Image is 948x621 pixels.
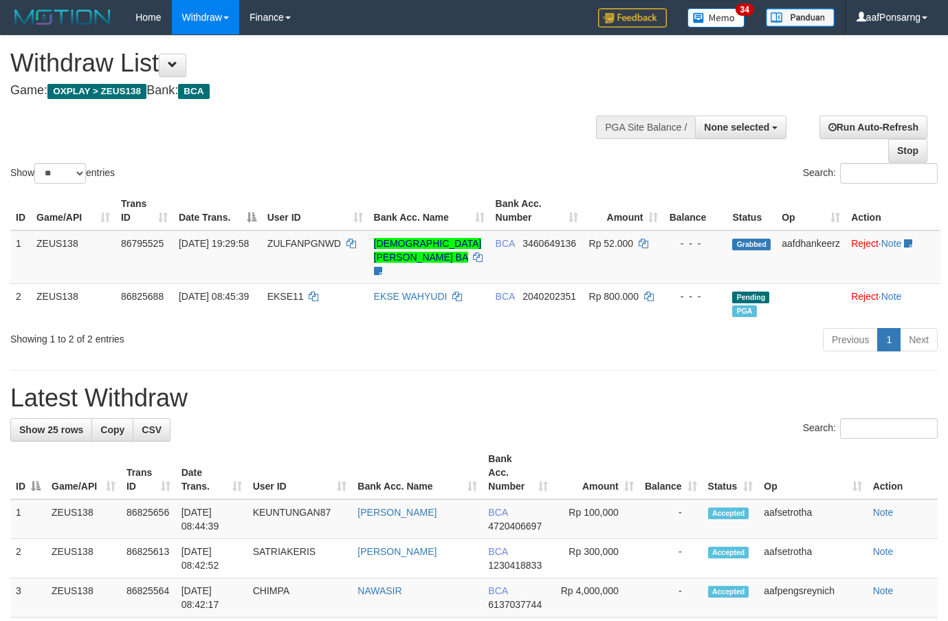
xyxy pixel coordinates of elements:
td: aafsetrotha [758,539,867,578]
span: Copy 6137037744 to clipboard [488,599,542,610]
div: Showing 1 to 2 of 2 entries [10,327,385,346]
input: Search: [840,418,938,439]
a: Note [881,291,902,302]
th: Game/API: activate to sort column ascending [46,446,121,499]
td: aafsetrotha [758,499,867,539]
th: Amount: activate to sort column ascending [584,191,664,230]
th: Balance: activate to sort column ascending [639,446,703,499]
h1: Withdraw List [10,50,618,77]
td: Rp 300,000 [553,539,639,578]
td: - [639,539,703,578]
a: Note [881,238,902,249]
td: ZEUS138 [46,578,121,618]
td: Rp 100,000 [553,499,639,539]
td: 86825613 [121,539,176,578]
label: Show entries [10,163,115,184]
a: Reject [851,238,879,249]
span: EKSE11 [267,291,304,302]
td: 3 [10,578,46,618]
div: PGA Site Balance / [596,116,695,139]
td: SATRIAKERIS [247,539,353,578]
span: 86825688 [121,291,164,302]
td: CHIMPA [247,578,353,618]
img: MOTION_logo.png [10,7,115,28]
th: Balance [663,191,727,230]
span: Pending [732,292,769,303]
a: Copy [91,418,133,442]
div: - - - [669,237,721,250]
a: NAWASIR [357,585,401,596]
a: [DEMOGRAPHIC_DATA][PERSON_NAME] BA [374,238,482,263]
a: [PERSON_NAME] [357,546,437,557]
td: 1 [10,230,31,284]
td: [DATE] 08:42:52 [176,539,247,578]
span: [DATE] 19:29:58 [179,238,249,249]
td: [DATE] 08:44:39 [176,499,247,539]
span: BCA [496,291,515,302]
th: Status [727,191,776,230]
a: EKSE WAHYUDI [374,291,448,302]
a: Stop [888,139,927,162]
div: - - - [669,290,721,303]
span: CSV [142,424,162,435]
a: 1 [877,328,901,351]
a: Reject [851,291,879,302]
th: ID [10,191,31,230]
span: Copy 1230418833 to clipboard [488,560,542,571]
span: 34 [736,3,754,16]
th: Bank Acc. Name: activate to sort column ascending [368,191,490,230]
label: Search: [803,418,938,439]
h1: Latest Withdraw [10,384,938,412]
label: Search: [803,163,938,184]
span: Accepted [708,508,749,519]
span: BCA [496,238,515,249]
td: [DATE] 08:42:17 [176,578,247,618]
a: Note [873,507,894,518]
td: - [639,499,703,539]
a: CSV [133,418,170,442]
span: [DATE] 08:45:39 [179,291,249,302]
img: panduan.png [766,8,835,27]
th: Bank Acc. Name: activate to sort column ascending [352,446,483,499]
input: Search: [840,163,938,184]
span: BCA [488,546,507,557]
th: Trans ID: activate to sort column ascending [115,191,173,230]
span: BCA [178,84,209,99]
td: 2 [10,283,31,323]
span: Copy 3460649136 to clipboard [522,238,576,249]
button: None selected [695,116,786,139]
th: Date Trans.: activate to sort column descending [173,191,262,230]
th: Op: activate to sort column ascending [758,446,867,499]
span: Marked by aafpengsreynich [732,305,756,317]
th: Trans ID: activate to sort column ascending [121,446,176,499]
a: Next [900,328,938,351]
td: 2 [10,539,46,578]
a: Run Auto-Refresh [819,116,927,139]
a: Previous [823,328,878,351]
span: Rp 52.000 [589,238,634,249]
img: Button%20Memo.svg [687,8,745,28]
span: Accepted [708,547,749,558]
td: · [846,283,940,323]
th: Op: activate to sort column ascending [776,191,846,230]
th: User ID: activate to sort column ascending [247,446,353,499]
a: Note [873,585,894,596]
a: Show 25 rows [10,418,92,442]
span: 86795525 [121,238,164,249]
span: Show 25 rows [19,424,83,435]
th: Date Trans.: activate to sort column ascending [176,446,247,499]
span: None selected [704,122,769,133]
td: aafdhankeerz [776,230,846,284]
select: Showentries [34,163,86,184]
span: Copy 4720406697 to clipboard [488,521,542,532]
td: KEUNTUNGAN87 [247,499,353,539]
span: Copy [100,424,124,435]
span: BCA [488,507,507,518]
th: Status: activate to sort column ascending [703,446,759,499]
th: ID: activate to sort column descending [10,446,46,499]
td: ZEUS138 [46,499,121,539]
th: Amount: activate to sort column ascending [553,446,639,499]
td: ZEUS138 [31,283,115,323]
span: OXPLAY > ZEUS138 [47,84,146,99]
td: ZEUS138 [46,539,121,578]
